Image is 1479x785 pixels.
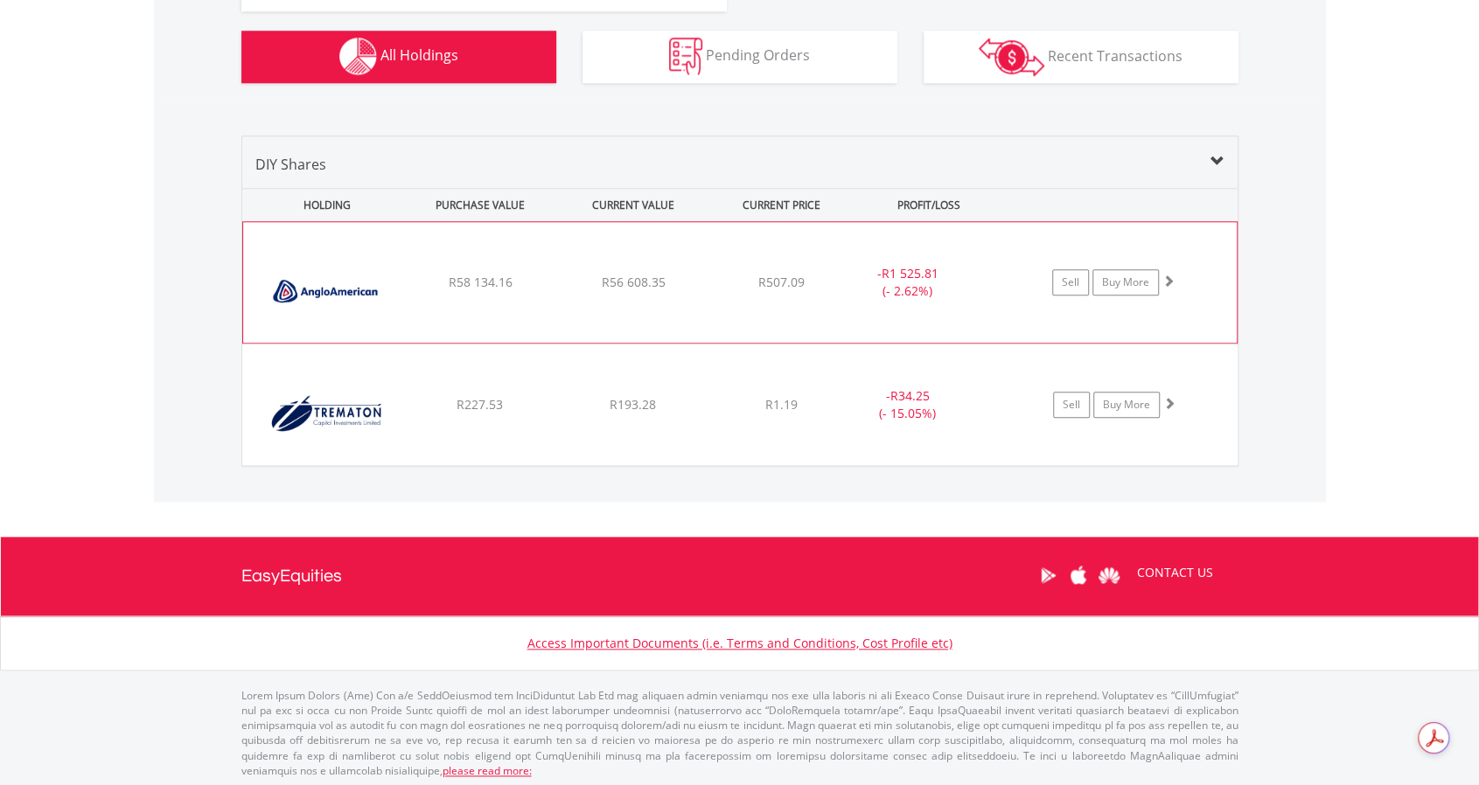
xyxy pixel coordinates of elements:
[1092,269,1159,295] a: Buy More
[339,38,377,75] img: holdings-wht.png
[255,155,326,174] span: DIY Shares
[241,537,342,615] a: EasyEquities
[765,396,798,413] span: R1.19
[1048,45,1183,65] span: Recent Transactions
[669,38,702,75] img: pending_instructions-wht.png
[443,763,532,778] a: please read more:
[457,396,503,413] span: R227.53
[380,45,458,65] span: All Holdings
[979,38,1044,76] img: transactions-zar-wht.png
[583,31,897,83] button: Pending Orders
[243,189,402,221] div: HOLDING
[1094,548,1125,602] a: Huawei
[841,265,973,300] div: - (- 2.62%)
[1125,548,1225,597] a: CONTACT US
[448,274,512,290] span: R58 134.16
[610,396,656,413] span: R193.28
[1033,548,1064,602] a: Google Play
[890,387,930,404] span: R34.25
[241,688,1238,778] p: Lorem Ipsum Dolors (Ame) Con a/e SeddOeiusmod tem InciDiduntut Lab Etd mag aliquaen admin veniamq...
[251,366,401,461] img: EQU.ZA.TMT.png
[706,45,810,65] span: Pending Orders
[241,31,556,83] button: All Holdings
[252,244,402,338] img: EQU.ZA.AGL.png
[881,265,938,281] span: R1 525.81
[842,387,974,422] div: - (- 15.05%)
[1093,392,1160,418] a: Buy More
[559,189,708,221] div: CURRENT VALUE
[1052,269,1089,295] a: Sell
[406,189,555,221] div: PURCHASE VALUE
[758,274,805,290] span: R507.09
[601,274,665,290] span: R56 608.35
[1053,392,1090,418] a: Sell
[924,31,1238,83] button: Recent Transactions
[855,189,1004,221] div: PROFIT/LOSS
[527,635,952,651] a: Access Important Documents (i.e. Terms and Conditions, Cost Profile etc)
[711,189,850,221] div: CURRENT PRICE
[1064,548,1094,602] a: Apple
